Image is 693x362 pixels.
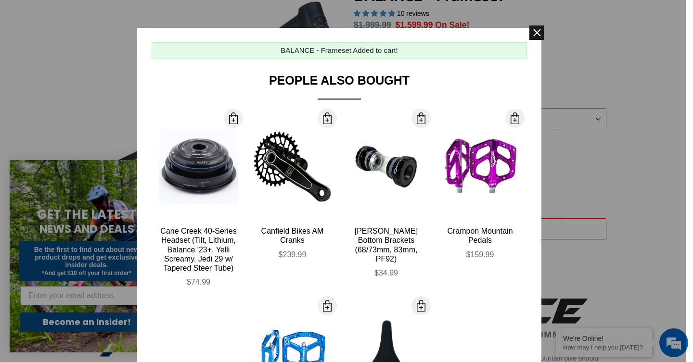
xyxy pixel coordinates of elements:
div: [PERSON_NAME] Bottom Brackets (68/73mm, 83mm, PF92) [346,226,426,263]
div: BALANCE - Frameset Added to cart! [281,45,398,56]
img: Canfield-Crampon-Mountain-Purple-Shopify_large.jpg [440,127,520,206]
img: Canfield-Bottom-Bracket-73mm-Shopify_large.jpg [346,127,426,206]
span: $34.99 [374,269,398,277]
img: Canfield-Crank-ABRing-2_df4c4e77-9ee2-41fa-a362-64b584e1fd51_large.jpg [253,127,332,206]
div: Cane Creek 40-Series Headset (Tilt, Lithium, Balance '23+, Yelli Screamy, Jedi 29 w/ Tapered Stee... [159,226,238,273]
div: Navigation go back [11,53,25,67]
img: d_696896380_company_1647369064580_696896380 [31,48,55,72]
div: Chat with us now [64,54,176,66]
div: Crampon Mountain Pedals [440,226,520,245]
span: $239.99 [279,250,307,259]
div: Canfield Bikes AM Cranks [253,226,332,245]
span: We're online! [56,121,133,218]
img: 42-BAA0533K9673-500x471_large.jpg [159,129,238,204]
div: People Also Bought [152,74,527,100]
textarea: Type your message and hit 'Enter' [5,262,183,296]
span: $74.99 [187,278,210,286]
span: $159.99 [466,250,494,259]
div: Minimize live chat window [158,5,181,28]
